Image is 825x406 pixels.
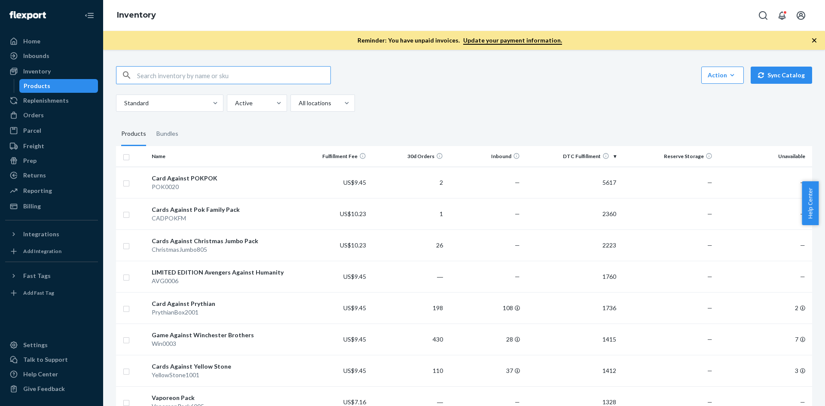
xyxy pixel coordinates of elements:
[5,184,98,198] a: Reporting
[5,64,98,78] a: Inventory
[137,67,330,84] input: Search inventory by name or sku
[707,241,712,249] span: —
[773,7,791,24] button: Open notifications
[152,237,289,245] div: Cards Against Christmas Jumbo Pack
[343,398,366,406] span: US$7.16
[23,247,61,255] div: Add Integration
[800,273,805,280] span: —
[152,362,289,371] div: Cards Against Yellow Stone
[707,210,712,217] span: —
[23,355,68,364] div: Talk to Support
[751,67,812,84] button: Sync Catalog
[152,299,289,308] div: Card Against Prythian
[523,292,620,324] td: 1736
[19,79,98,93] a: Products
[24,82,50,90] div: Products
[340,241,366,249] span: US$10.23
[5,382,98,396] button: Give Feedback
[152,174,289,183] div: Card Against POKPOK
[5,269,98,283] button: Fast Tags
[446,292,523,324] td: 108
[23,111,44,119] div: Orders
[370,167,446,198] td: 2
[23,67,51,76] div: Inventory
[708,71,737,79] div: Action
[117,10,156,20] a: Inventory
[148,146,293,167] th: Name
[5,139,98,153] a: Freight
[23,142,44,150] div: Freight
[152,308,289,317] div: PrythianBox2001
[152,205,289,214] div: Cards Against Pok Family Pack
[515,241,520,249] span: —
[515,210,520,217] span: —
[152,331,289,339] div: Game Against Winchester Brothers
[23,370,58,379] div: Help Center
[370,229,446,261] td: 26
[5,286,98,300] a: Add Fast Tag
[152,268,289,277] div: LIMITED EDITION Avengers Against Humanity
[23,37,40,46] div: Home
[370,261,446,292] td: ―
[23,171,46,180] div: Returns
[800,210,805,217] span: —
[446,146,523,167] th: Inbound
[5,49,98,63] a: Inbounds
[370,324,446,355] td: 430
[802,181,819,225] button: Help Center
[343,367,366,374] span: US$9.45
[123,99,124,107] input: Standard
[23,289,54,296] div: Add Fast Tag
[716,355,812,386] td: 3
[620,146,716,167] th: Reserve Storage
[707,304,712,311] span: —
[293,146,370,167] th: Fulfillment Fee
[152,183,289,191] div: POK0020
[340,210,366,217] span: US$10.23
[23,96,69,105] div: Replenishments
[800,241,805,249] span: —
[23,202,41,211] div: Billing
[770,380,816,402] iframe: Opens a widget where you can chat to one of our agents
[707,367,712,374] span: —
[156,122,178,146] div: Bundles
[5,199,98,213] a: Billing
[5,244,98,258] a: Add Integration
[343,273,366,280] span: US$9.45
[701,67,744,84] button: Action
[716,324,812,355] td: 7
[523,324,620,355] td: 1415
[343,336,366,343] span: US$9.45
[121,122,146,146] div: Products
[5,154,98,168] a: Prep
[298,99,299,107] input: All locations
[152,245,289,254] div: ChristmasJumbo805
[23,385,65,393] div: Give Feedback
[707,398,712,406] span: —
[800,179,805,186] span: —
[800,398,805,406] span: —
[152,371,289,379] div: YellowStone1001
[343,304,366,311] span: US$9.45
[792,7,810,24] button: Open account menu
[343,179,366,186] span: US$9.45
[5,227,98,241] button: Integrations
[357,36,562,45] p: Reminder: You have unpaid invoices.
[707,273,712,280] span: —
[707,336,712,343] span: —
[23,52,49,60] div: Inbounds
[23,126,41,135] div: Parcel
[110,3,163,28] ol: breadcrumbs
[370,292,446,324] td: 198
[5,124,98,137] a: Parcel
[23,272,51,280] div: Fast Tags
[370,146,446,167] th: 30d Orders
[81,7,98,24] button: Close Navigation
[5,353,98,366] button: Talk to Support
[515,398,520,406] span: —
[5,367,98,381] a: Help Center
[23,186,52,195] div: Reporting
[523,198,620,229] td: 2360
[5,168,98,182] a: Returns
